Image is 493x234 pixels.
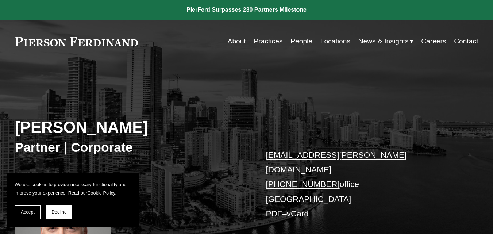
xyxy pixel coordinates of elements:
[266,150,407,174] a: [EMAIL_ADDRESS][PERSON_NAME][DOMAIN_NAME]
[266,180,339,189] a: [PHONE_NUMBER]
[15,140,247,156] h3: Partner | Corporate
[254,34,282,48] a: Practices
[15,118,247,137] h2: [PERSON_NAME]
[51,210,67,215] span: Decline
[228,34,246,48] a: About
[7,173,139,227] section: Cookie banner
[290,34,312,48] a: People
[266,148,459,222] p: office [GEOGRAPHIC_DATA] –
[320,34,350,48] a: Locations
[21,210,35,215] span: Accept
[266,209,282,218] a: PDF
[287,209,309,218] a: vCard
[454,34,478,48] a: Contact
[358,34,413,48] a: folder dropdown
[15,181,131,197] p: We use cookies to provide necessary functionality and improve your experience. Read our .
[87,190,115,196] a: Cookie Policy
[46,205,72,219] button: Decline
[15,205,41,219] button: Accept
[358,35,409,48] span: News & Insights
[421,34,446,48] a: Careers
